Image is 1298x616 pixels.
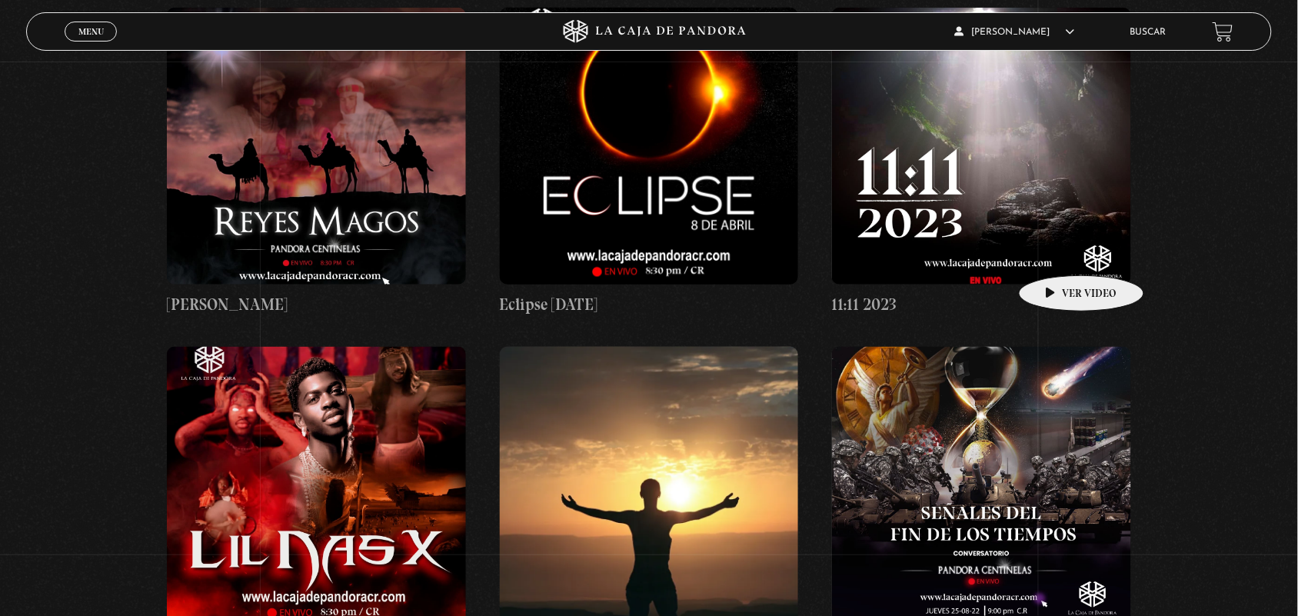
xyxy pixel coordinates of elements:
h4: [PERSON_NAME] [167,292,466,317]
a: View your shopping cart [1213,22,1233,42]
span: [PERSON_NAME] [955,28,1075,37]
a: [PERSON_NAME] [167,8,466,317]
h4: Eclipse [DATE] [500,292,799,317]
h4: 11:11 2023 [832,292,1131,317]
span: Menu [78,27,104,36]
a: 11:11 2023 [832,8,1131,317]
span: Cerrar [73,40,109,51]
a: Buscar [1130,28,1167,37]
a: Eclipse [DATE] [500,8,799,317]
